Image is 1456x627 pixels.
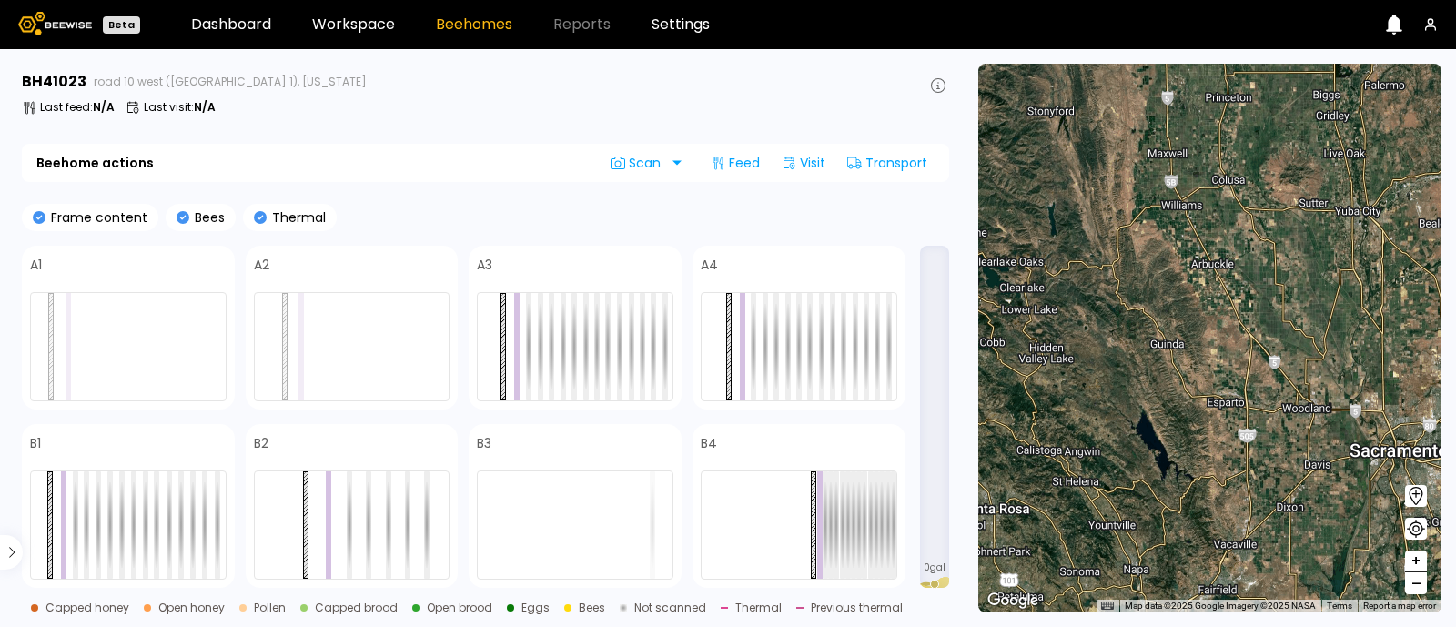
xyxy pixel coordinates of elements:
div: Transport [840,148,935,177]
a: Dashboard [191,17,271,32]
h4: A3 [477,258,492,271]
button: – [1405,572,1427,594]
div: Feed [703,148,767,177]
p: Last visit : [144,102,216,113]
img: Beewise logo [18,12,92,35]
span: Map data ©2025 Google Imagery ©2025 NASA [1125,601,1316,611]
div: Open honey [158,602,225,613]
div: Eggs [521,602,550,613]
span: road 10 west ([GEOGRAPHIC_DATA] 1), [US_STATE] [94,76,367,87]
h4: A4 [701,258,718,271]
h4: B2 [254,437,268,450]
b: N/A [194,99,216,115]
a: Open this area in Google Maps (opens a new window) [983,589,1043,612]
button: + [1405,551,1427,572]
h4: B4 [701,437,717,450]
p: Thermal [267,211,326,224]
b: Beehome actions [36,157,154,169]
div: Capped brood [315,602,398,613]
button: Keyboard shortcuts [1101,600,1114,612]
span: + [1410,550,1421,572]
div: Thermal [735,602,782,613]
a: Workspace [312,17,395,32]
span: – [1411,572,1421,595]
h4: B1 [30,437,41,450]
div: Visit [774,148,833,177]
a: Beehomes [436,17,512,32]
img: Google [983,589,1043,612]
div: Open brood [427,602,492,613]
div: Beta [103,16,140,34]
div: Previous thermal [811,602,903,613]
p: Frame content [45,211,147,224]
a: Terms (opens in new tab) [1327,601,1352,611]
div: Pollen [254,602,286,613]
h3: BH 41023 [22,75,86,89]
a: Report a map error [1363,601,1436,611]
b: N/A [93,99,115,115]
span: Scan [611,156,667,170]
div: Capped honey [45,602,129,613]
a: Settings [652,17,710,32]
h4: B3 [477,437,491,450]
span: Reports [553,17,611,32]
h4: A1 [30,258,42,271]
p: Last feed : [40,102,115,113]
div: Bees [579,602,605,613]
p: Bees [189,211,225,224]
h4: A2 [254,258,269,271]
div: Not scanned [634,602,706,613]
span: 0 gal [924,563,945,572]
